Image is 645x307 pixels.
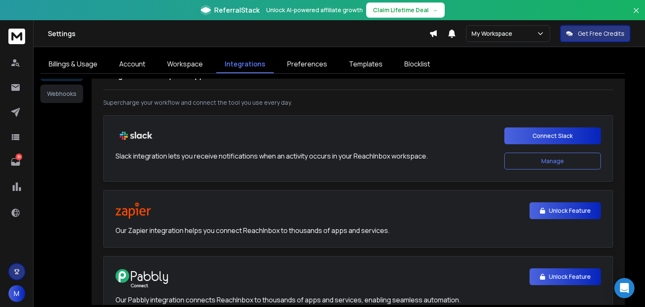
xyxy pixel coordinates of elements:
a: Templates [341,56,391,73]
p: Get Free Credits [578,29,624,38]
button: M [8,285,25,302]
button: Connect Slack [504,127,601,144]
button: Manage [504,153,601,169]
a: 30 [7,153,24,170]
button: Claim Lifetime Deal→ [366,3,445,18]
p: My Workspace [472,29,516,38]
p: Unlock Feature [549,273,591,281]
a: Workspace [159,56,211,73]
div: Open Intercom Messenger [614,278,635,298]
h1: Settings [48,29,429,39]
button: Get Free Credits [560,25,630,42]
span: → [432,6,438,14]
p: Our Zapier integration helps you connect ReachInbox to thousands of apps and services. [115,225,390,236]
a: Billings & Usage [40,56,106,73]
p: Unlock AI-powered affiliate growth [266,6,363,14]
span: ReferralStack [214,5,260,15]
p: Unlock Feature [549,206,591,215]
button: Unlock Feature [530,268,601,285]
a: Integrations [216,56,274,73]
p: Supercharge your workflow and connect the tool you use every day. [103,98,613,107]
button: Close banner [631,5,642,25]
button: Webhooks [40,85,83,103]
button: Unlock Feature [530,202,601,219]
p: Our Pabbly integration connects ReachInbox to thousands of apps and services, enabling seamless a... [115,295,461,305]
a: Account [111,56,154,73]
p: Slack integration lets you receive notifications when an activity occurs in your ReachInbox works... [115,151,428,161]
p: 30 [16,153,22,160]
a: Blocklist [396,56,438,73]
a: Preferences [279,56,336,73]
